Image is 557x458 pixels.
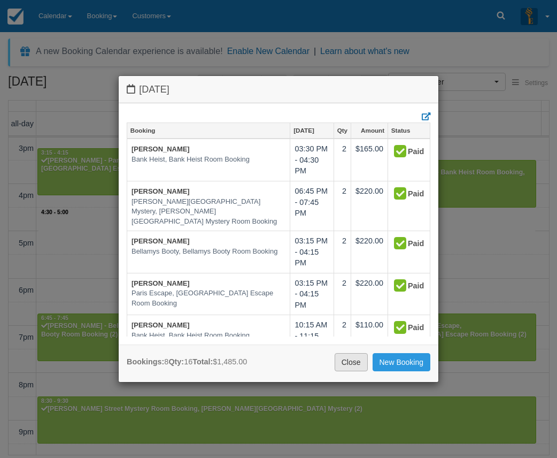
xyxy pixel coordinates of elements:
div: Paid [392,186,416,203]
h4: [DATE] [127,84,430,95]
td: $220.00 [351,181,388,231]
td: 03:15 PM - 04:15 PM [290,273,334,315]
td: $165.00 [351,139,388,181]
td: 2 [334,315,351,357]
td: 03:30 PM - 04:30 PM [290,139,334,181]
td: $220.00 [351,231,388,273]
td: 2 [334,139,351,181]
td: $220.00 [351,273,388,315]
td: 06:45 PM - 07:45 PM [290,181,334,231]
em: Bank Heist, Bank Heist Room Booking [131,155,285,165]
td: 10:15 AM - 11:15 AM [290,315,334,357]
strong: Total: [192,357,213,366]
div: 8 16 $1,485.00 [127,356,247,368]
td: 03:15 PM - 04:15 PM [290,231,334,273]
div: Paid [392,143,416,161]
em: [PERSON_NAME][GEOGRAPHIC_DATA] Mystery, [PERSON_NAME][GEOGRAPHIC_DATA] Mystery Room Booking [131,197,285,227]
a: Qty [334,123,351,138]
a: [PERSON_NAME] [131,279,190,287]
strong: Bookings: [127,357,164,366]
a: [PERSON_NAME] [131,145,190,153]
a: Amount [351,123,388,138]
a: [PERSON_NAME] [131,237,190,245]
a: New Booking [373,353,431,371]
a: [PERSON_NAME] [131,187,190,195]
a: [DATE] [290,123,333,138]
strong: Qty: [168,357,184,366]
em: Paris Escape, [GEOGRAPHIC_DATA] Escape Room Booking [131,288,285,308]
a: [PERSON_NAME] [131,321,190,329]
td: 2 [334,231,351,273]
div: Paid [392,319,416,337]
em: Bellamys Booty, Bellamys Booty Room Booking [131,247,285,257]
td: 2 [334,273,351,315]
a: Status [388,123,430,138]
td: 2 [334,181,351,231]
a: Close [335,353,368,371]
div: Paid [392,235,416,253]
td: $110.00 [351,315,388,357]
div: Paid [392,278,416,295]
a: Booking [127,123,290,138]
em: Bank Heist, Bank Heist Room Booking [131,331,285,341]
